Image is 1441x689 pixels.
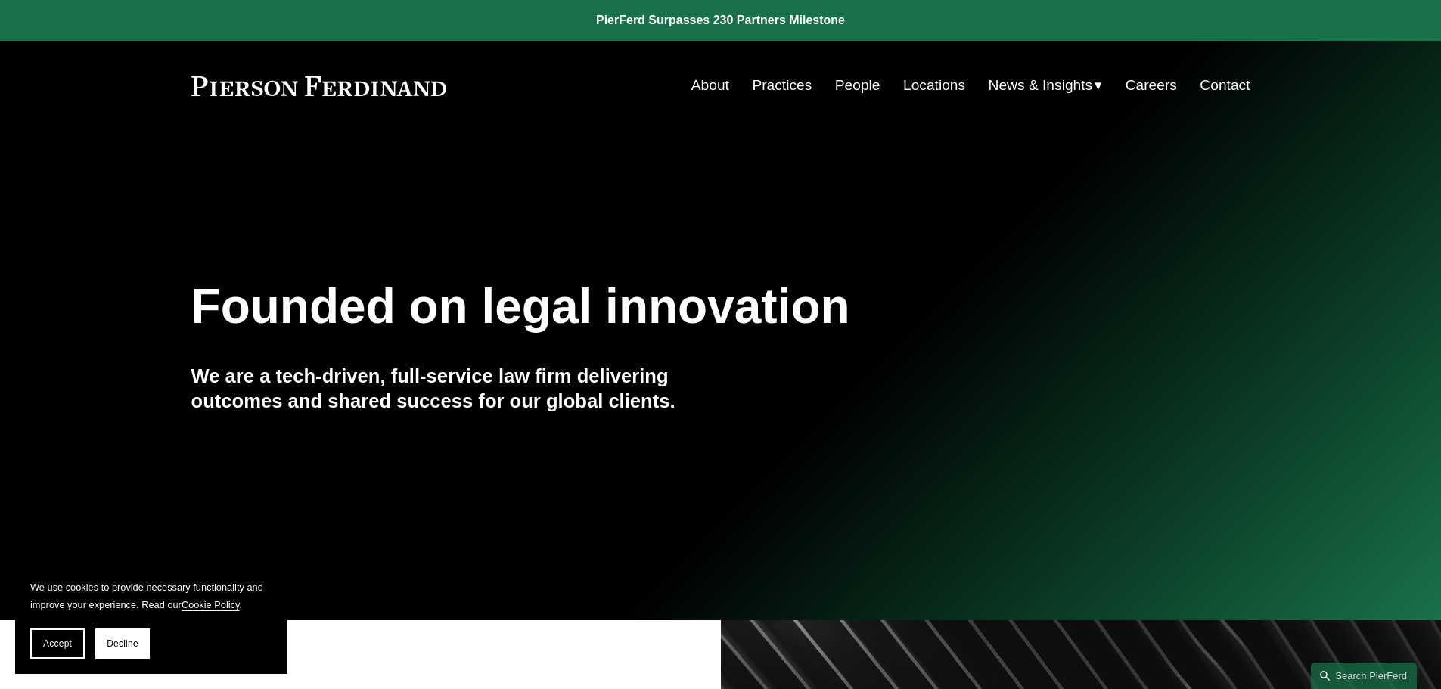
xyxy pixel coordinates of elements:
[903,71,965,100] a: Locations
[691,71,729,100] a: About
[107,638,138,649] span: Decline
[989,73,1093,99] span: News & Insights
[989,71,1103,100] a: folder dropdown
[191,364,721,413] h4: We are a tech-driven, full-service law firm delivering outcomes and shared success for our global...
[1200,71,1250,100] a: Contact
[1311,663,1417,689] a: Search this site
[15,563,287,674] section: Cookie banner
[95,628,150,659] button: Decline
[182,599,240,610] a: Cookie Policy
[30,579,272,613] p: We use cookies to provide necessary functionality and improve your experience. Read our .
[191,279,1074,334] h1: Founded on legal innovation
[835,71,880,100] a: People
[43,638,72,649] span: Accept
[752,71,812,100] a: Practices
[30,628,85,659] button: Accept
[1126,71,1177,100] a: Careers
